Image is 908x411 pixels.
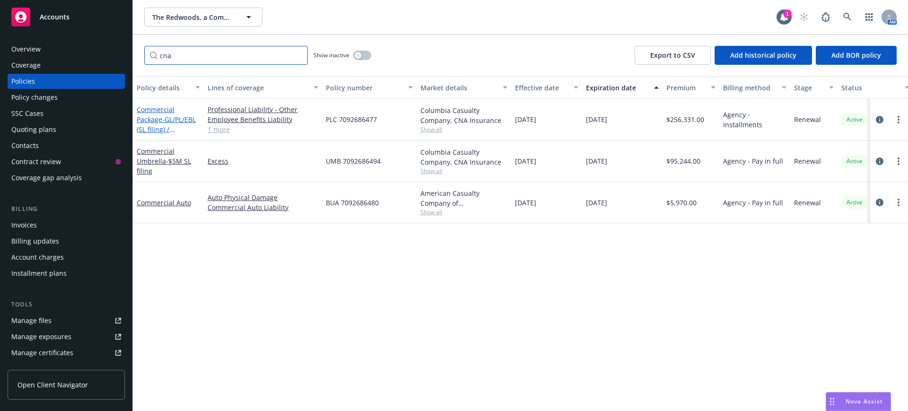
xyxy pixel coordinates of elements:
div: SSC Cases [11,106,44,121]
input: Filter by keyword... [144,46,308,65]
a: Billing updates [8,234,125,249]
span: [DATE] [515,198,536,208]
button: Expiration date [582,76,663,99]
button: Add historical policy [715,46,812,65]
a: Coverage [8,58,125,73]
a: Coverage gap analysis [8,170,125,185]
a: Installment plans [8,266,125,281]
a: Auto Physical Damage [208,192,318,202]
a: Excess [208,156,318,166]
span: Active [845,198,864,207]
span: Active [845,115,864,124]
a: Professional Liability - Other [208,105,318,114]
a: Manage claims [8,361,125,376]
span: Export to CSV [650,51,695,60]
span: Show inactive [314,51,349,59]
a: more [893,114,904,125]
button: Add BOR policy [816,46,897,65]
div: Tools [8,300,125,309]
span: Show all [420,208,507,216]
div: Quoting plans [11,122,56,137]
span: BUA 7092686480 [326,198,379,208]
span: - GL/PL/EBL (SL filing) / installments [137,115,196,144]
span: Renewal [794,114,821,124]
span: Renewal [794,198,821,208]
div: American Casualty Company of [GEOGRAPHIC_DATA], [US_STATE], CNA Insurance [420,188,507,208]
button: Premium [663,76,719,99]
div: Billing method [723,83,776,93]
a: Policies [8,74,125,89]
a: Manage exposures [8,329,125,344]
span: Add historical policy [730,51,796,60]
div: Installment plans [11,266,67,281]
div: Billing updates [11,234,59,249]
button: Lines of coverage [204,76,322,99]
span: [DATE] [515,156,536,166]
div: Manage claims [11,361,59,376]
div: Policy number [326,83,402,93]
a: Contacts [8,138,125,153]
span: $256,331.00 [666,114,704,124]
div: Coverage gap analysis [11,170,82,185]
span: [DATE] [586,114,607,124]
a: Commercial Package [137,105,196,144]
span: Agency - Pay in full [723,156,783,166]
span: Accounts [40,13,70,21]
div: Contract review [11,154,61,169]
div: Columbia Casualty Company, CNA Insurance [420,147,507,167]
a: Accounts [8,4,125,30]
div: Drag to move [826,393,838,411]
a: Commercial Umbrella [137,147,191,175]
div: Policies [11,74,35,89]
a: Start snowing [794,8,813,26]
span: Open Client Navigator [17,380,88,390]
span: $5,970.00 [666,198,697,208]
div: Policy changes [11,90,58,105]
a: Report a Bug [816,8,835,26]
div: 1 [783,9,792,18]
a: SSC Cases [8,106,125,121]
a: Commercial Auto [137,198,191,207]
span: $95,244.00 [666,156,700,166]
a: Employee Benefits Liability [208,114,318,124]
div: Premium [666,83,705,93]
span: UMB 7092686494 [326,156,381,166]
a: Quoting plans [8,122,125,137]
div: Overview [11,42,41,57]
a: Account charges [8,250,125,265]
a: Commercial Auto Liability [208,202,318,212]
span: Show all [420,125,507,133]
a: circleInformation [874,114,885,125]
a: Manage certificates [8,345,125,360]
span: Show all [420,167,507,175]
span: The Redwoods, a Community of Seniors [152,12,234,22]
div: Policy details [137,83,190,93]
button: Stage [790,76,838,99]
span: [DATE] [515,114,536,124]
a: more [893,156,904,167]
span: Renewal [794,156,821,166]
button: Nova Assist [826,392,891,411]
button: Policy details [133,76,204,99]
a: Invoices [8,218,125,233]
button: Billing method [719,76,790,99]
div: Stage [794,83,823,93]
a: circleInformation [874,197,885,208]
span: Nova Assist [846,397,883,405]
a: 1 more [208,124,318,134]
div: Coverage [11,58,41,73]
button: The Redwoods, a Community of Seniors [144,8,262,26]
button: Market details [417,76,511,99]
a: Manage files [8,313,125,328]
div: Expiration date [586,83,648,93]
a: Switch app [860,8,879,26]
div: Market details [420,83,497,93]
a: more [893,197,904,208]
div: Lines of coverage [208,83,308,93]
span: Agency - Pay in full [723,198,783,208]
div: Manage certificates [11,345,73,360]
div: Invoices [11,218,37,233]
span: [DATE] [586,156,607,166]
button: Policy number [322,76,417,99]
